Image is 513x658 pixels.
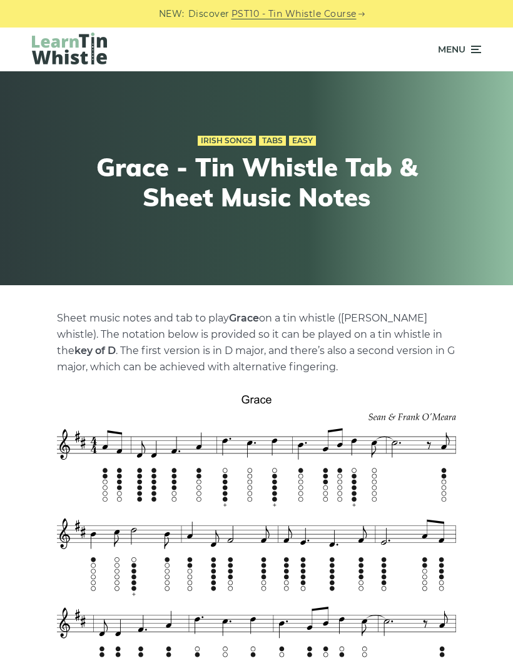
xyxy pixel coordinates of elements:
[57,310,456,375] p: Sheet music notes and tab to play on a tin whistle ([PERSON_NAME] whistle). The notation below is...
[88,152,425,212] h1: Grace - Tin Whistle Tab & Sheet Music Notes
[259,136,286,146] a: Tabs
[229,312,259,324] strong: Grace
[289,136,316,146] a: Easy
[74,345,116,357] strong: key of D
[32,33,107,64] img: LearnTinWhistle.com
[198,136,256,146] a: Irish Songs
[438,34,465,65] span: Menu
